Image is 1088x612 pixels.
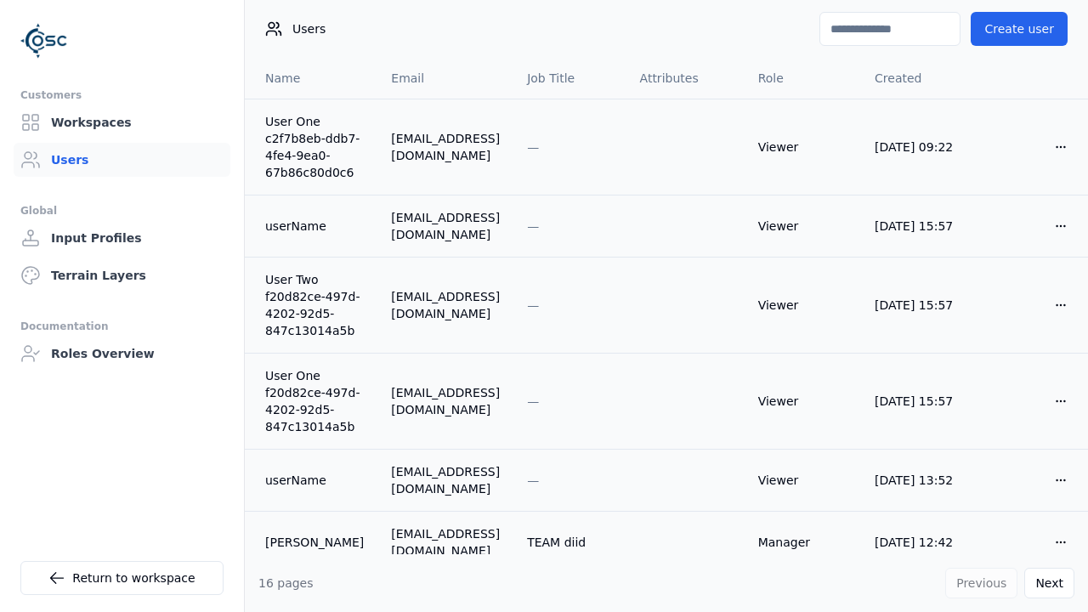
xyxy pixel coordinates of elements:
[758,139,847,156] div: Viewer
[20,561,224,595] a: Return to workspace
[265,271,364,339] a: User Two f20d82ce-497d-4202-92d5-847c13014a5b
[875,534,963,551] div: [DATE] 12:42
[14,337,230,371] a: Roles Overview
[265,534,364,551] a: [PERSON_NAME]
[391,463,500,497] div: [EMAIL_ADDRESS][DOMAIN_NAME]
[14,258,230,292] a: Terrain Layers
[1024,568,1074,598] button: Next
[971,12,1068,46] button: Create user
[758,218,847,235] div: Viewer
[265,218,364,235] a: userName
[875,472,963,489] div: [DATE] 13:52
[20,17,68,65] img: Logo
[745,58,861,99] th: Role
[875,139,963,156] div: [DATE] 09:22
[20,316,224,337] div: Documentation
[513,58,626,99] th: Job Title
[265,472,364,489] a: userName
[292,20,326,37] span: Users
[527,140,539,154] span: —
[14,105,230,139] a: Workspaces
[391,288,500,322] div: [EMAIL_ADDRESS][DOMAIN_NAME]
[265,113,364,181] a: User One c2f7b8eb-ddb7-4fe4-9ea0-67b86c80d0c6
[626,58,745,99] th: Attributes
[527,473,539,487] span: —
[391,525,500,559] div: [EMAIL_ADDRESS][DOMAIN_NAME]
[391,384,500,418] div: [EMAIL_ADDRESS][DOMAIN_NAME]
[758,534,847,551] div: Manager
[14,143,230,177] a: Users
[875,218,963,235] div: [DATE] 15:57
[245,58,377,99] th: Name
[258,576,314,590] span: 16 pages
[377,58,513,99] th: Email
[391,209,500,243] div: [EMAIL_ADDRESS][DOMAIN_NAME]
[875,297,963,314] div: [DATE] 15:57
[527,298,539,312] span: —
[265,367,364,435] a: User One f20d82ce-497d-4202-92d5-847c13014a5b
[527,394,539,408] span: —
[20,201,224,221] div: Global
[527,219,539,233] span: —
[391,130,500,164] div: [EMAIL_ADDRESS][DOMAIN_NAME]
[861,58,977,99] th: Created
[20,85,224,105] div: Customers
[14,221,230,255] a: Input Profiles
[875,393,963,410] div: [DATE] 15:57
[758,393,847,410] div: Viewer
[758,297,847,314] div: Viewer
[527,534,612,551] div: TEAM diid
[758,472,847,489] div: Viewer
